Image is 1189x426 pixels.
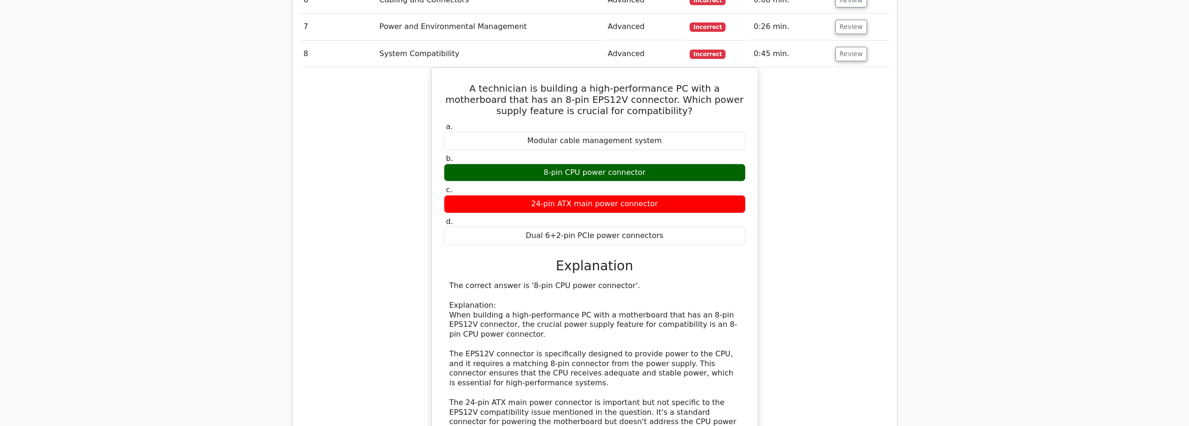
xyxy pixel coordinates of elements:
[376,14,604,40] td: Power and Environmental Management
[444,164,746,182] div: 8-pin CPU power connector
[444,227,746,245] div: Dual 6+2-pin PCIe power connectors
[604,41,686,67] td: Advanced
[446,217,453,226] span: d.
[604,14,686,40] td: Advanced
[690,50,726,59] span: Incorrect
[443,83,747,116] h5: A technician is building a high-performance PC with a motherboard that has an 8-pin EPS12V connec...
[444,195,746,213] div: 24-pin ATX main power connector
[444,132,746,150] div: Modular cable management system
[376,41,604,67] td: System Compatibility
[750,14,831,40] td: 0:26 min.
[750,41,831,67] td: 0:45 min.
[300,41,376,67] td: 8
[300,14,376,40] td: 7
[446,122,453,131] span: a.
[835,20,867,34] button: Review
[690,22,726,32] span: Incorrect
[446,154,453,163] span: b.
[449,258,740,274] h3: Explanation
[446,185,453,194] span: c.
[835,47,867,61] button: Review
